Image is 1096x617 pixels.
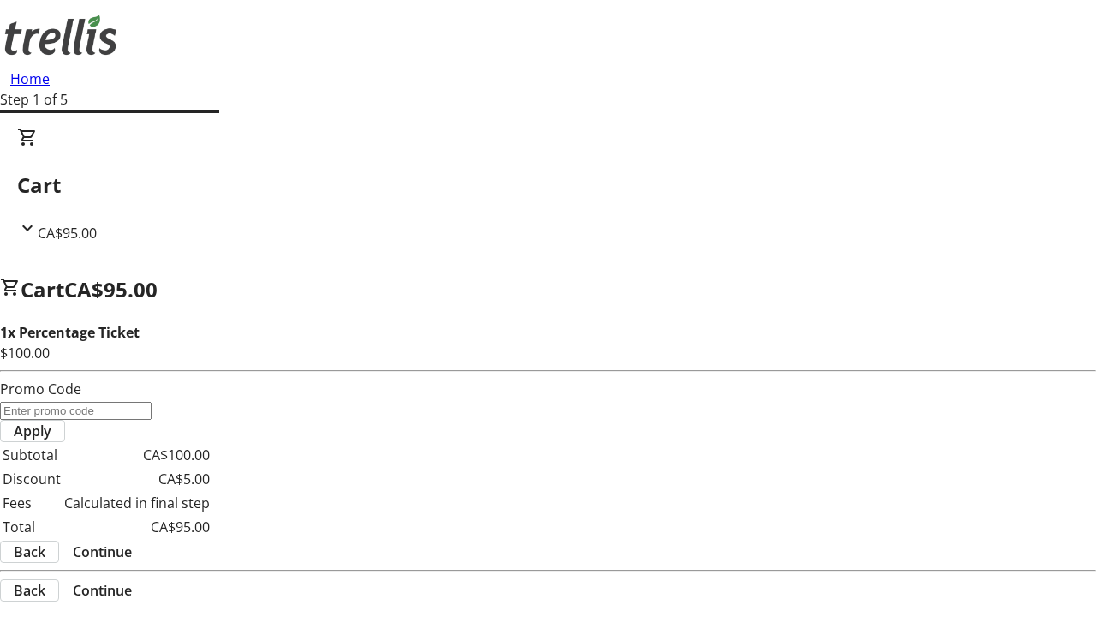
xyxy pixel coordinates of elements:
[59,542,146,562] button: Continue
[2,492,62,514] td: Fees
[63,516,211,538] td: CA$95.00
[2,468,62,490] td: Discount
[2,516,62,538] td: Total
[38,224,97,243] span: CA$95.00
[21,275,64,303] span: Cart
[59,580,146,601] button: Continue
[14,542,45,562] span: Back
[17,170,1079,201] h2: Cart
[63,444,211,466] td: CA$100.00
[63,492,211,514] td: Calculated in final step
[14,421,51,441] span: Apply
[63,468,211,490] td: CA$5.00
[2,444,62,466] td: Subtotal
[14,580,45,601] span: Back
[73,580,132,601] span: Continue
[17,127,1079,243] div: CartCA$95.00
[73,542,132,562] span: Continue
[64,275,158,303] span: CA$95.00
